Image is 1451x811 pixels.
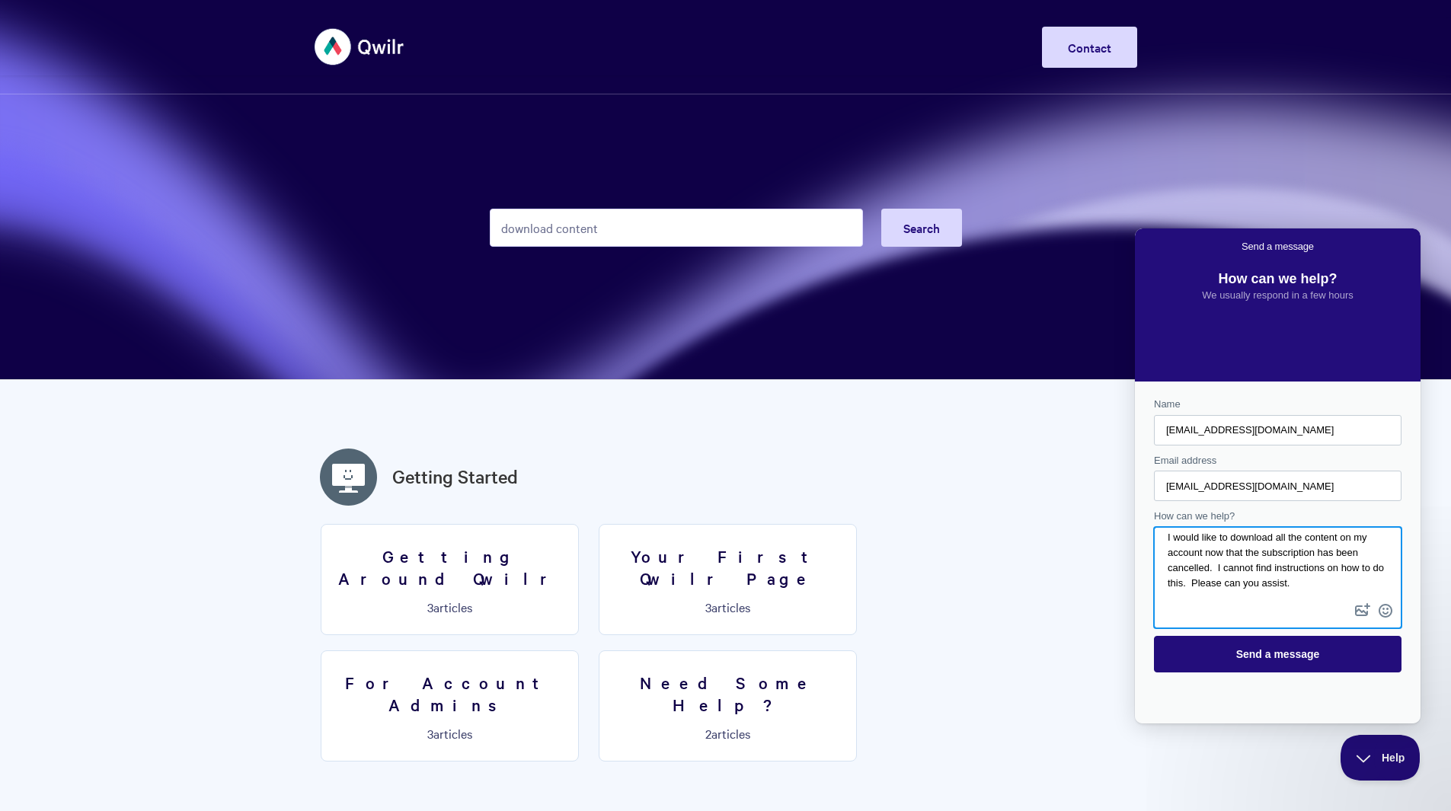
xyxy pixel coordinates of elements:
a: Contact [1042,27,1137,68]
span: 3 [427,599,433,615]
span: 3 [427,725,433,742]
a: Need Some Help? 2articles [599,650,857,762]
span: Search [903,219,940,236]
input: Search the knowledge base [490,209,863,247]
p: articles [331,600,569,614]
h3: Need Some Help? [609,672,847,715]
iframe: Help Scout Beacon - Live Chat, Contact Form, and Knowledge Base [1135,228,1421,723]
span: 2 [705,725,711,742]
button: Search [881,209,962,247]
p: articles [331,726,569,740]
a: For Account Admins 3articles [321,650,579,762]
iframe: Help Scout Beacon - Close [1341,735,1421,781]
a: Your First Qwilr Page 3articles [599,524,857,635]
h3: For Account Admins [331,672,569,715]
a: Getting Started [392,463,518,490]
h3: Getting Around Qwilr [331,545,569,589]
p: articles [609,726,847,740]
a: Getting Around Qwilr 3articles [321,524,579,635]
img: Qwilr Help Center [315,18,405,75]
h3: Your First Qwilr Page [609,545,847,589]
span: 3 [705,599,711,615]
p: articles [609,600,847,614]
